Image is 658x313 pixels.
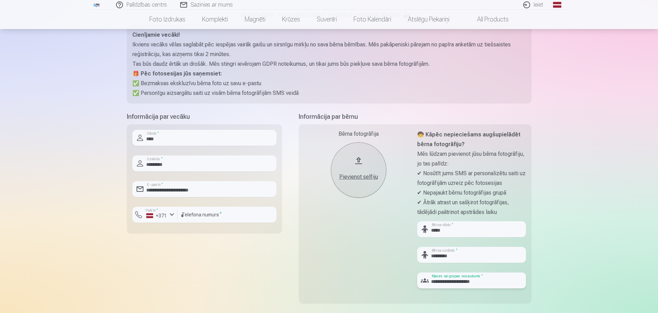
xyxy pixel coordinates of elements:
[274,10,308,29] a: Krūzes
[338,173,379,181] div: Pievienot selfiju
[458,10,517,29] a: All products
[308,10,345,29] a: Suvenīri
[417,188,526,198] p: ✔ Nepajaukt bērnu fotogrāfijas grupā
[141,10,194,29] a: Foto izdrukas
[194,10,236,29] a: Komplekti
[299,112,532,122] h5: Informācija par bērnu
[345,10,400,29] a: Foto kalendāri
[132,79,526,88] p: ✅ Bezmaksas ekskluzīvu bērna foto uz savu e-pastu
[146,212,167,219] div: +371
[127,112,282,122] h5: Informācija par vecāku
[132,59,526,69] p: Tas būs daudz ērtāk un drošāk. Mēs stingri ievērojam GDPR noteikumus, un tikai jums būs piekļuve ...
[132,88,526,98] p: ✅ Personīgu aizsargātu saiti uz visām bērna fotogrāfijām SMS veidā
[417,169,526,188] p: ✔ Nosūtīt jums SMS ar personalizētu saiti uz fotogrāfijām uzreiz pēc fotosesijas
[132,70,222,77] strong: 🎁 Pēc fotosesijas jūs saņemsiet:
[417,149,526,169] p: Mēs lūdzam pievienot jūsu bērna fotogrāfiju, jo tas palīdz:
[143,208,160,213] label: Valsts
[132,40,526,59] p: Ikviens vecāks vēlas saglabāt pēc iespējas vairāk gaišu un sirsnīgu mirkļu no sava bērna bērnības...
[236,10,274,29] a: Magnēti
[417,131,520,147] strong: 🧒 Kāpēc nepieciešams augšupielādēt bērna fotogrāfiju?
[93,3,100,7] img: /fa1
[331,142,386,198] button: Pievienot selfiju
[304,130,413,138] div: Bērna fotogrāfija
[132,207,177,223] button: Valsts*+371
[400,10,458,29] a: Atslēgu piekariņi
[132,32,180,38] strong: Cienījamie vecāki!
[417,198,526,217] p: ✔ Ātrāk atrast un sašķirot fotogrāfijas, tādējādi paātrinot apstrādes laiku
